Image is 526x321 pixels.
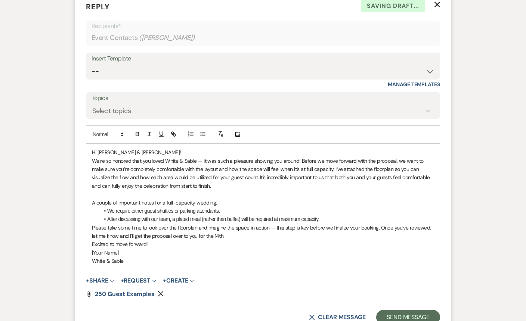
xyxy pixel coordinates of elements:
[92,249,434,257] p: [Your Name]
[309,314,366,320] button: Clear message
[121,278,156,284] button: Request
[95,290,155,298] span: 250 Guest Examples
[86,2,110,12] span: Reply
[86,278,89,284] span: +
[86,278,114,284] button: Share
[139,33,195,43] span: ( [PERSON_NAME] )
[99,207,434,215] li: We require either guest shuttles or parking attendants.
[388,81,440,88] a: Manage Templates
[92,106,131,116] div: Select topics
[92,199,434,207] p: A couple of important notes for a full-capacity wedding:
[92,240,434,248] p: Excited to move forward!
[163,278,194,284] button: Create
[92,148,434,156] p: Hi [PERSON_NAME] & [PERSON_NAME]!
[92,31,434,45] div: Event Contacts
[95,291,155,297] a: 250 Guest Examples
[92,53,434,64] div: Insert Template
[92,224,434,240] p: Please take some time to look over the floorplan and imagine the space in action — this step is k...
[121,278,124,284] span: +
[92,21,434,31] p: Recipients*
[99,215,434,223] li: After discussing with our team, a plated meal (rather than buffet) will be required at maximum ca...
[92,257,434,265] p: White & Sable
[163,278,166,284] span: +
[92,157,434,190] p: We’re so honored that you loved White & Sable — it was such a pleasure showing you around! Before...
[92,93,434,104] label: Topics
